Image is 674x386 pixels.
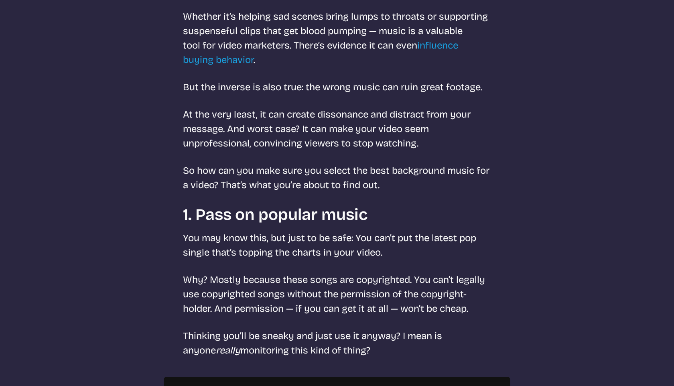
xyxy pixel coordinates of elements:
[183,80,491,94] p: But the inverse is also true: the wrong music can ruin great footage.
[183,272,491,316] p: Why? Mostly because these songs are copyrighted. You can’t legally use copyrighted songs without ...
[183,329,491,358] p: Thinking you’ll be sneaky and just use it anyway? I mean is anyone monitoring this kind of thing?
[183,107,491,150] p: At the very least, it can create dissonance and distract from your message. And worst case? It ca...
[183,231,491,260] p: You may know this, but just to be safe: You can’t put the latest pop single that’s topping the ch...
[183,9,491,67] p: Whether it’s helping sad scenes bring lumps to throats or supporting suspenseful clips that get b...
[183,205,491,224] h2: 1. Pass on popular music
[216,345,240,356] em: really
[183,163,491,192] p: So how can you make sure you select the best background music for a video? That’s what you’re abo...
